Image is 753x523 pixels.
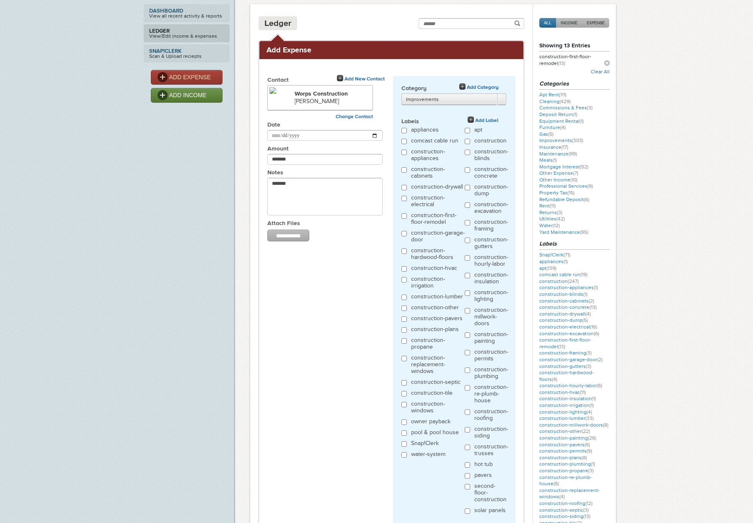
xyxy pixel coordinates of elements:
a: construction-millwork-doors [539,422,608,428]
span: (33) [585,415,594,421]
a: construction [539,278,579,284]
span: (2) [589,298,594,304]
label: Notes [267,169,393,178]
span: (6) [597,383,602,388]
a: construction-first-floor-remodel [539,337,591,350]
span: (1) [580,118,584,124]
a: construction-lighting [539,409,592,415]
a: EXPENSE [582,18,609,28]
span: (3) [586,350,592,356]
label: construction-lumber [411,293,463,302]
a: Apt Rent [539,92,567,98]
a: LedgerView/Edit income & expenses [144,24,230,42]
span: (1) [564,259,568,264]
strong: Dashboard [149,8,224,13]
label: construction-cabinets [411,166,465,181]
span: (139) [546,265,556,271]
a: Meals [539,157,557,163]
a: Mortgage Interest [539,164,588,170]
label: Labels [401,118,507,127]
label: solar panels [474,507,506,516]
a: Equipment Rental [539,118,584,124]
span: (12) [585,500,593,506]
span: (95) [580,229,588,235]
h3: Categories [539,80,610,90]
label: construction-lighting [474,289,508,305]
a: Professional Services [539,183,593,189]
label: water-system [411,451,445,460]
span: (1) [583,291,587,297]
a: apt [539,265,556,271]
label: construction-dump [474,184,508,199]
label: construction-plans [411,326,459,335]
span: (8) [582,455,587,461]
a: appliances [539,259,568,264]
a: Change Contact [336,114,373,120]
a: Deposit Return [539,111,577,117]
label: construction-gutters [474,236,508,252]
a: construction-painting [539,435,596,441]
span: (6) [585,442,590,448]
label: comcast cable run [411,137,458,146]
span: (111) [559,92,567,98]
a: Add Category [459,83,499,91]
label: construction-framing [474,219,508,234]
span: (26) [588,435,596,441]
a: construction-permits [539,448,592,454]
label: construction [474,137,507,146]
span: (429) [559,98,571,104]
label: Attach Files [267,220,393,228]
span: (3) [587,105,593,111]
span: (42) [556,216,565,222]
a: construction-irrigation [539,402,594,408]
a: Refundable Deposit [539,197,589,202]
label: owner payback [411,418,450,427]
h3: Showing 13 Entries [539,41,610,52]
label: Amount [267,145,393,154]
a: construction-hardwood-floors [539,370,594,382]
span: (2) [597,357,603,362]
label: construction-painting [474,331,508,347]
a: Property Tax [539,190,574,196]
label: construction-insulation [474,272,508,287]
span: (52) [580,164,588,170]
a: Yard Maintenance [539,229,588,235]
label: construction-roofing [474,408,508,424]
label: construction-electrical [411,194,465,210]
span: (13) [558,60,565,66]
a: construction-pavers [539,442,590,448]
span: (8) [554,481,559,487]
a: Gas [539,131,554,137]
a: INCOME [556,18,582,28]
span: (4) [587,409,592,415]
label: appliances [411,127,439,135]
span: (17) [562,144,568,150]
strong: Ledger [149,28,224,34]
label: construction-plumbing [474,366,508,382]
a: construction-appliances [539,285,598,290]
span: (16) [590,324,597,330]
span: (4) [585,311,591,317]
a: construction-siding [539,513,590,519]
span: (4) [559,494,565,500]
span: (3) [588,468,594,474]
span: (3) [557,210,562,215]
label: pool & pool house [411,429,459,438]
a: construction-gutters [539,363,591,369]
a: construction-cabinets [539,298,594,304]
label: construction-concrete [474,166,508,181]
label: construction-excavation [474,201,508,217]
a: Insurance [539,144,568,150]
h4: Worps Construction [269,87,371,98]
a: construction-replacement-windows [539,487,600,500]
span: (13) [583,513,590,519]
a: construction-framing [539,350,592,356]
span: (7) [573,170,578,176]
h3: Labels [539,240,610,250]
a: construction-plumbing [539,461,595,467]
label: construction-trusses [474,443,508,459]
a: construction-concrete [539,304,597,310]
span: (4) [552,376,557,382]
span: (303) [572,137,583,143]
a: Improvements [539,137,583,143]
